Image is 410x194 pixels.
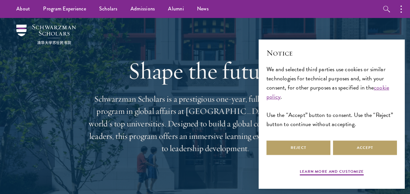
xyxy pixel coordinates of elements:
p: Schwarzman Scholars is a prestigious one-year, fully funded master’s program in global affairs at... [88,93,323,155]
button: Accept [333,140,397,155]
a: cookie policy [266,83,389,101]
button: Learn more and customize [300,169,364,176]
h1: Shape the future. [88,57,323,85]
h2: Notice [266,47,397,58]
img: Schwarzman Scholars [16,24,76,44]
button: Reject [266,140,330,155]
div: We and selected third parties use cookies or similar technologies for technical purposes and, wit... [266,65,397,129]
